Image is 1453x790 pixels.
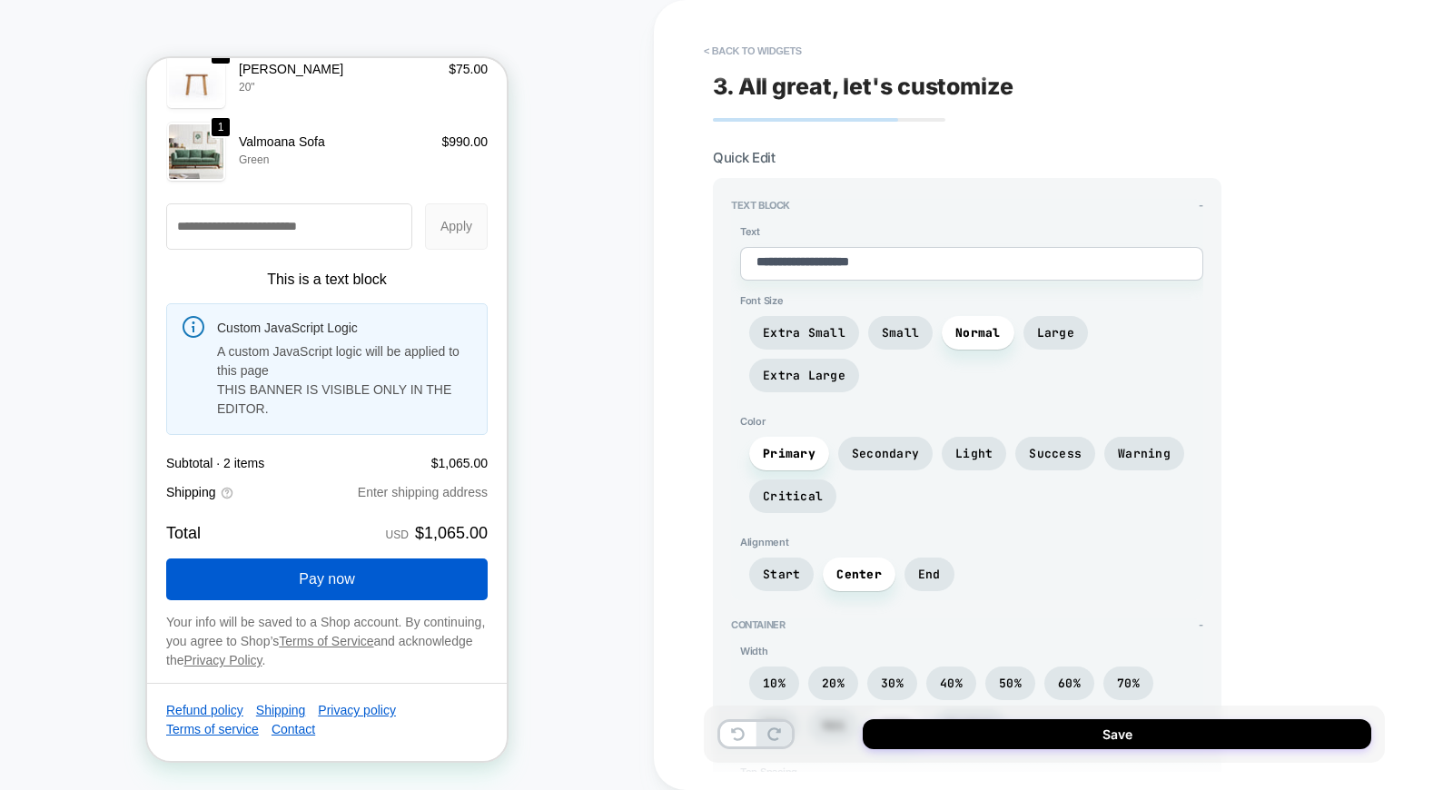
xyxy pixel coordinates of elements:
span: Text [740,225,1203,238]
span: 3. All great, let's customize [713,73,1013,100]
span: Alignment [740,536,1203,548]
p: 20" [92,21,289,37]
span: Extra Large [763,368,845,383]
span: 60% [1058,676,1081,691]
span: Normal [955,325,1001,341]
span: This is a text block [120,213,240,229]
span: $75.00 [301,2,341,21]
a: Terms of Service [132,576,226,590]
span: Enter shipping address [211,427,341,441]
span: Success [1029,446,1082,461]
span: Start [763,567,800,582]
span: Center [836,567,882,582]
span: - [1199,618,1203,631]
button: Save [863,719,1371,749]
span: End [918,567,941,582]
span: $990.00 [294,74,341,94]
button: Terms of service [19,664,112,678]
span: 30% [881,676,904,691]
span: Small [882,325,919,341]
span: 40% [940,676,963,691]
p: Valmoana Sofa [92,74,282,94]
span: - [1199,199,1203,212]
span: Container [731,618,786,631]
span: Width [740,645,1203,657]
span: Text Block [731,199,790,212]
span: USD [239,470,262,483]
span: Quick Edit [713,149,775,166]
button: Privacy policy [171,645,249,659]
span: Large [1037,325,1074,341]
span: 20% [822,676,845,691]
span: Light [955,446,993,461]
button: Pay now [19,500,341,542]
button: Refund policy [19,645,96,659]
span: Critical [763,489,823,504]
a: Privacy Policy [36,595,114,609]
span: Your info will be saved to a Shop account. By continuing, you agree to Shop’s and acknowledge the . [19,555,341,612]
strong: $1,065.00 [268,463,341,488]
span: Warning [1118,446,1171,461]
span: Subtotal · 2 items [19,398,117,412]
img: Valmoana Sofa Sofa Valyoufurniture [20,64,78,123]
strong: Total [19,466,54,484]
span: 50% [999,676,1022,691]
span: $1,065.00 [284,398,341,412]
span: Shipping [19,425,69,444]
span: 70% [1117,676,1140,691]
span: Primary [763,446,815,461]
span: Font Size [740,294,1203,307]
span: 1 [71,61,77,77]
span: 10% [763,676,786,691]
span: Color [740,415,1203,428]
p: Green [92,94,282,110]
button: < Back to widgets [695,36,811,65]
span: Extra Small [763,325,845,341]
p: [PERSON_NAME] [92,2,289,21]
button: Shipping [109,645,159,659]
button: Contact [124,664,168,678]
span: Secondary [852,446,919,461]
